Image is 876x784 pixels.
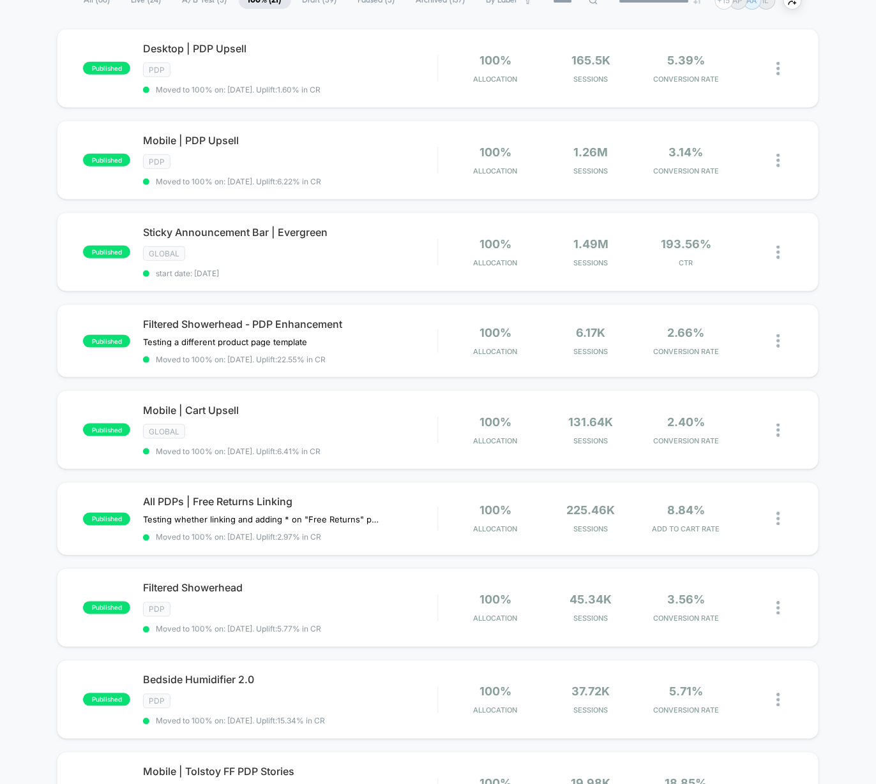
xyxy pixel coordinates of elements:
span: CONVERSION RATE [642,166,730,175]
span: CTR [642,258,730,267]
span: Allocation [474,614,518,623]
span: published [83,693,130,706]
span: 5.71% [669,685,703,699]
span: Desktop | PDP Upsell [143,42,437,55]
span: 5.39% [667,54,705,67]
input: Volume [355,229,393,241]
span: Sessions [547,75,635,84]
span: All PDPs | Free Returns Linking [143,496,437,508]
span: 100% [480,593,511,607]
span: 2.40% [667,415,705,429]
span: 193.56% [661,237,711,251]
span: Sessions [547,347,635,356]
span: 3.14% [669,145,704,159]
span: 100% [480,326,511,339]
span: 45.34k [570,593,612,607]
img: close [777,693,780,707]
span: Bedside Humidifier 2.0 [143,674,437,686]
span: Allocation [474,75,518,84]
span: published [83,335,130,348]
span: Allocation [474,706,518,715]
span: Moved to 100% on: [DATE] . Uplift: 22.55% in CR [156,355,326,364]
span: Allocation [474,525,518,534]
span: 100% [480,54,511,67]
span: 100% [480,415,511,429]
button: Play, NEW DEMO 2025-VEED.mp4 [6,225,27,245]
span: Allocation [474,347,518,356]
span: 225.46k [567,504,615,517]
span: 1.26M [574,145,608,159]
span: Moved to 100% on: [DATE] . Uplift: 15.34% in CR [156,716,325,726]
span: Sessions [547,706,635,715]
img: close [777,512,780,526]
span: published [83,246,130,258]
img: close [777,62,780,75]
input: Seek [10,207,440,219]
span: PDP [143,602,170,617]
span: GLOBAL [143,246,185,261]
img: close [777,334,780,348]
span: 3.56% [667,593,705,607]
span: CONVERSION RATE [642,706,730,715]
span: Sessions [547,258,635,267]
span: Sticky Announcement Bar | Evergreen [143,226,437,239]
span: Allocation [474,258,518,267]
span: 100% [480,504,511,517]
span: 100% [480,237,511,251]
button: Play, NEW DEMO 2025-VEED.mp4 [208,110,239,141]
span: Sessions [547,166,635,175]
span: published [83,513,130,526]
span: published [83,602,130,614]
span: Sessions [547,525,635,534]
span: PDP [143,694,170,709]
span: CONVERSION RATE [642,436,730,445]
span: published [83,424,130,436]
span: Filtered Showerhead [143,582,437,595]
span: CONVERSION RATE [642,614,730,623]
span: 131.64k [569,415,614,429]
span: 37.72k [572,685,610,699]
span: Moved to 100% on: [DATE] . Uplift: 6.41% in CR [156,447,321,456]
span: PDP [143,63,170,77]
span: Moved to 100% on: [DATE] . Uplift: 5.77% in CR [156,625,321,634]
img: close [777,602,780,615]
span: Moved to 100% on: [DATE] . Uplift: 1.60% in CR [156,85,321,94]
span: 8.84% [667,504,705,517]
span: Filtered Showerhead - PDP Enhancement [143,318,437,330]
span: 2.66% [668,326,705,339]
span: Allocation [474,166,518,175]
span: Sessions [547,436,635,445]
div: Current time [301,228,330,242]
span: CONVERSION RATE [642,347,730,356]
span: 100% [480,685,511,699]
img: close [777,154,780,167]
span: Mobile | Tolstoy FF PDP Stories [143,766,437,778]
span: Moved to 100% on: [DATE] . Uplift: 6.22% in CR [156,177,321,186]
span: published [83,62,130,75]
span: ADD TO CART RATE [642,525,730,534]
span: Mobile | PDP Upsell [143,134,437,147]
span: GLOBAL [143,424,185,439]
span: Testing a different product page template [143,337,307,347]
span: Moved to 100% on: [DATE] . Uplift: 2.97% in CR [156,533,321,542]
span: CONVERSION RATE [642,75,730,84]
span: Mobile | Cart Upsell [143,404,437,417]
span: Allocation [474,436,518,445]
span: Sessions [547,614,635,623]
span: published [83,154,130,166]
span: start date: [DATE] [143,269,437,278]
span: 6.17k [577,326,606,339]
img: close [777,424,780,437]
span: PDP [143,154,170,169]
span: 1.49M [573,237,608,251]
span: 100% [480,145,511,159]
img: close [777,246,780,259]
span: Testing whether linking and adding * on "Free Returns" plays a role in ATC Rate & CVR [143,515,380,525]
span: 165.5k [571,54,610,67]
